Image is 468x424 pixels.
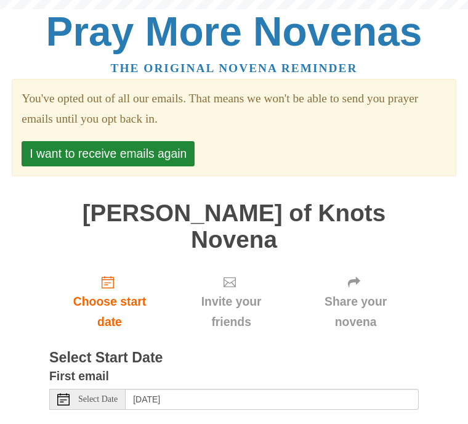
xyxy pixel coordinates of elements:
[292,265,419,338] div: Click "Next" to confirm your start date first.
[170,265,292,338] div: Click "Next" to confirm your start date first.
[305,291,406,332] span: Share your novena
[46,9,422,54] a: Pray More Novenas
[49,366,109,386] label: First email
[182,291,280,332] span: Invite your friends
[49,265,170,338] a: Choose start date
[78,395,118,404] span: Select Date
[111,62,358,75] a: The original novena reminder
[49,200,419,253] h1: [PERSON_NAME] of Knots Novena
[22,89,446,129] section: You've opted out of all our emails. That means we won't be able to send you prayer emails until y...
[22,141,195,166] button: I want to receive emails again
[49,350,419,366] h3: Select Start Date
[62,291,158,332] span: Choose start date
